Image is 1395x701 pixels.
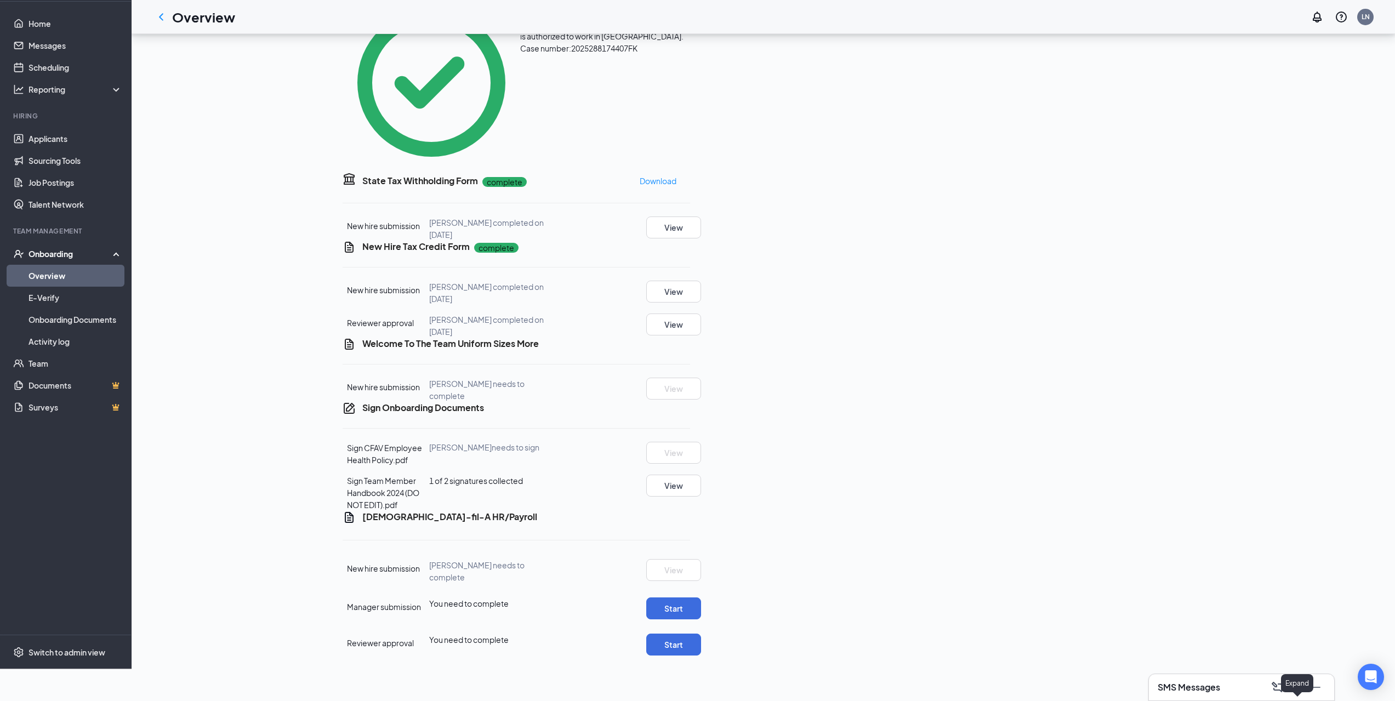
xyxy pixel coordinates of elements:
[29,35,122,56] a: Messages
[1158,681,1220,693] h3: SMS Messages
[646,216,701,238] button: View
[343,402,356,415] svg: CompanyDocumentIcon
[429,442,545,453] div: [PERSON_NAME] needs to sign
[347,285,420,295] span: New hire submission
[29,396,122,418] a: SurveysCrown
[1362,12,1370,21] div: LN
[1310,681,1323,694] svg: Minimize
[347,382,420,392] span: New hire submission
[362,402,484,414] h5: Sign Onboarding Documents
[343,172,356,185] svg: TaxGovernmentIcon
[347,638,414,648] span: Reviewer approval
[347,476,419,510] span: Sign Team Member Handbook 2024 (DO NOT EDIT).pdf
[474,243,519,253] p: complete
[343,511,356,524] svg: Document
[429,599,509,608] span: You need to complete
[347,602,421,612] span: Manager submission
[429,315,544,337] span: [PERSON_NAME] completed on [DATE]
[639,172,677,190] button: Download
[29,248,113,259] div: Onboarding
[343,338,356,351] svg: CustomFormIcon
[646,314,701,335] button: View
[29,352,122,374] a: Team
[343,241,356,254] svg: CustomFormIcon
[13,646,24,657] svg: Settings
[29,56,122,78] a: Scheduling
[347,318,414,328] span: Reviewer approval
[29,265,122,287] a: Overview
[13,248,24,259] svg: UserCheck
[13,84,24,95] svg: Analysis
[1308,679,1325,696] button: Minimize
[1281,674,1313,692] div: Expand
[155,10,168,24] svg: ChevronLeft
[640,175,676,187] p: Download
[1335,10,1348,24] svg: QuestionInfo
[347,563,420,573] span: New hire submission
[429,282,544,304] span: [PERSON_NAME] completed on [DATE]
[429,560,525,582] span: [PERSON_NAME] needs to complete
[29,193,122,215] a: Talent Network
[13,226,120,236] div: Team Management
[347,221,420,231] span: New hire submission
[1311,10,1324,24] svg: Notifications
[29,84,123,95] div: Reporting
[29,646,105,657] div: Switch to admin view
[362,338,539,350] h5: Welcome To The Team Uniform Sizes More
[520,43,637,53] span: Case number: 2025288174407FK
[29,13,122,35] a: Home
[646,634,701,656] button: Start
[646,475,701,497] button: View
[347,443,422,465] span: Sign CFAV Employee Health Policy.pdf
[429,379,525,401] span: [PERSON_NAME] needs to complete
[29,128,122,150] a: Applicants
[646,597,701,619] button: Start
[1271,681,1284,694] svg: ComposeMessage
[429,476,523,486] span: 1 of 2 signatures collected
[520,19,684,41] span: E-Verify has confirmed that [PERSON_NAME] is authorized to work in [GEOGRAPHIC_DATA].
[362,511,537,523] h5: [DEMOGRAPHIC_DATA]-fil-A HR/Payroll
[429,218,544,240] span: [PERSON_NAME] completed on [DATE]
[482,177,527,187] p: complete
[29,374,122,396] a: DocumentsCrown
[29,287,122,309] a: E-Verify
[429,635,509,645] span: You need to complete
[13,111,120,121] div: Hiring
[1268,679,1286,696] button: ComposeMessage
[646,378,701,400] button: View
[362,175,478,187] h5: State Tax Withholding Form
[29,309,122,330] a: Onboarding Documents
[172,8,235,26] h1: Overview
[1358,664,1384,690] div: Open Intercom Messenger
[646,281,701,303] button: View
[646,559,701,581] button: View
[29,150,122,172] a: Sourcing Tools
[362,241,470,253] h5: New Hire Tax Credit Form
[646,442,701,464] button: View
[29,172,122,193] a: Job Postings
[29,330,122,352] a: Activity log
